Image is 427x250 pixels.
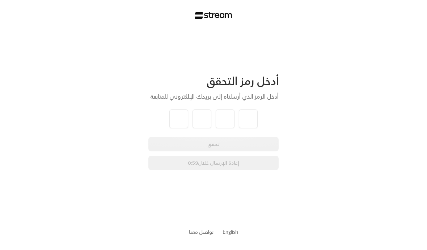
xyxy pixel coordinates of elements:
img: Stream Logo [195,12,232,19]
a: English [223,225,238,238]
div: أدخل رمز التحقق [148,74,279,88]
button: تواصل معنا [189,228,214,236]
div: أدخل الرمز الذي أرسلناه إلى بريدك الإلكتروني للمتابعة [148,92,279,101]
a: تواصل معنا [189,227,214,236]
